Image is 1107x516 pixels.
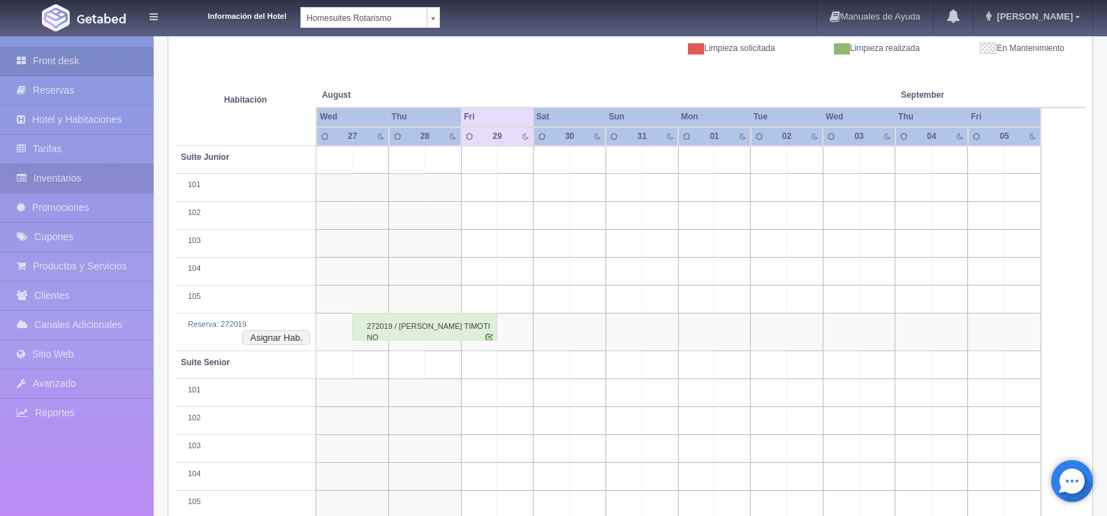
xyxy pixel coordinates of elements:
[322,89,455,101] span: August
[352,313,497,341] div: 272019 / [PERSON_NAME] TIMOTINO
[181,357,230,367] b: Suite Senior
[181,496,310,508] div: 105
[181,469,310,480] div: 104
[181,179,310,191] div: 101
[307,8,421,29] span: Homesuites Rotarismo
[921,131,942,142] div: 04
[175,7,286,22] dt: Información del Hotel
[342,131,363,142] div: 27
[77,13,126,24] img: Getabed
[389,108,462,126] th: Thu
[776,131,798,142] div: 02
[181,441,310,452] div: 103
[242,330,310,346] button: Asignar Hab.
[993,11,1073,22] span: [PERSON_NAME]
[42,4,70,31] img: Getabed
[968,108,1041,126] th: Fri
[678,108,751,126] th: Mon
[486,131,508,142] div: 29
[559,131,580,142] div: 30
[823,108,895,126] th: Wed
[414,131,436,142] div: 28
[224,95,267,105] strong: Habitación
[181,385,310,396] div: 101
[181,263,310,274] div: 104
[930,43,1075,54] div: En Mantenimiento
[534,108,606,126] th: Sat
[993,131,1015,142] div: 05
[188,320,247,328] a: Reserva: 272019
[631,131,653,142] div: 31
[181,152,229,162] b: Suite Junior
[901,89,1035,101] span: September
[181,207,310,219] div: 102
[181,413,310,424] div: 102
[300,7,440,28] a: Homesuites Rotarismo
[703,131,725,142] div: 01
[606,108,678,126] th: Sun
[786,43,930,54] div: Limpieza realizada
[316,108,389,126] th: Wed
[895,108,968,126] th: Thu
[849,131,870,142] div: 03
[751,108,823,126] th: Tue
[461,108,534,126] th: Fri
[181,235,310,246] div: 103
[181,291,310,302] div: 105
[641,43,786,54] div: Limpieza solicitada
